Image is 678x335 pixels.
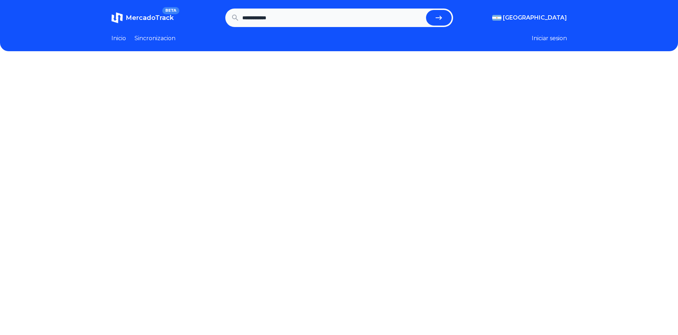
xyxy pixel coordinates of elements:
[162,7,179,14] span: BETA
[492,15,501,21] img: Argentina
[492,14,567,22] button: [GEOGRAPHIC_DATA]
[126,14,174,22] span: MercadoTrack
[111,12,174,23] a: MercadoTrackBETA
[532,34,567,43] button: Iniciar sesion
[111,12,123,23] img: MercadoTrack
[135,34,175,43] a: Sincronizacion
[503,14,567,22] span: [GEOGRAPHIC_DATA]
[111,34,126,43] a: Inicio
